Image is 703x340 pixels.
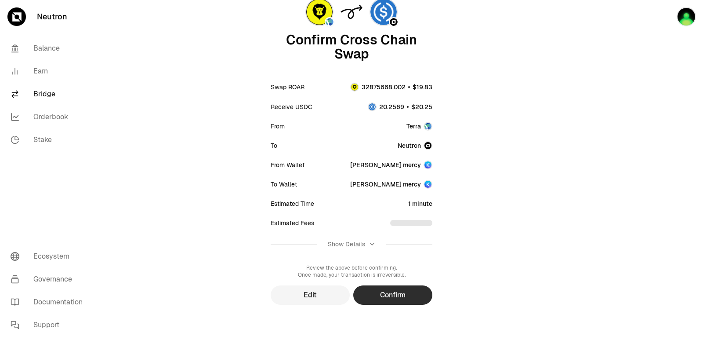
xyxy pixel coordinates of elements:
span: Terra [406,122,421,131]
button: Edit [271,285,350,305]
button: Show Details [271,233,432,256]
a: Documentation [4,291,95,314]
div: Estimated Fees [271,219,314,227]
a: Ecosystem [4,245,95,268]
img: Terra Logo [326,18,333,26]
a: Orderbook [4,106,95,128]
img: Neutron Logo [390,18,398,26]
img: sandy mercy [677,7,696,26]
img: Terra Logo [424,122,432,131]
button: [PERSON_NAME] mercy [350,161,432,169]
div: Show Details [328,240,365,249]
a: Balance [4,37,95,60]
img: Neutron Logo [424,141,432,150]
a: Bridge [4,83,95,106]
button: [PERSON_NAME] mercy [350,180,432,189]
div: Confirm Cross Chain Swap [271,33,432,61]
a: Stake [4,128,95,151]
button: Confirm [353,285,432,305]
div: From [271,122,285,131]
a: Support [4,314,95,336]
img: ROAR Logo [351,84,358,91]
div: [PERSON_NAME] mercy [350,180,421,189]
span: Neutron [398,141,421,150]
div: From Wallet [271,161,304,169]
a: Earn [4,60,95,83]
div: 1 minute [408,199,432,208]
div: To Wallet [271,180,297,189]
div: Swap ROAR [271,83,304,91]
div: Receive USDC [271,102,312,111]
div: To [271,141,277,150]
img: Account Image [424,161,432,169]
div: Estimated Time [271,199,314,208]
a: Governance [4,268,95,291]
div: [PERSON_NAME] mercy [350,161,421,169]
img: USDC Logo [369,103,376,110]
img: Account Image [424,180,432,189]
div: Review the above before confirming. Once made, your transaction is irreversible. [271,264,432,278]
